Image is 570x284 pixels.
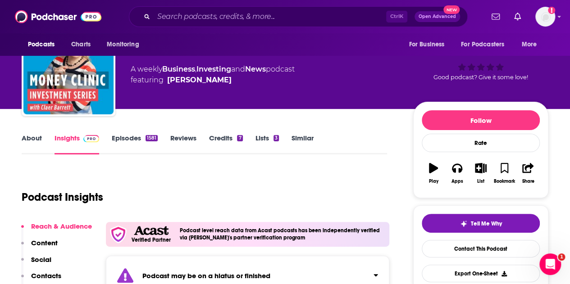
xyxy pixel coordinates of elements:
[413,31,548,86] div: verified Badge63Good podcast? Give it some love!
[558,253,565,261] span: 1
[167,75,232,86] a: Claer Barrett
[422,265,540,282] button: Export One-Sheet
[162,65,195,73] a: Business
[170,134,196,154] a: Reviews
[22,134,42,154] a: About
[471,220,502,227] span: Tell Me Why
[548,7,555,14] svg: Email not verified
[65,36,96,53] a: Charts
[31,255,51,264] p: Social
[422,134,540,152] div: Rate
[21,255,51,272] button: Social
[492,157,516,189] button: Bookmark
[231,65,245,73] span: and
[422,110,540,130] button: Follow
[154,9,386,24] input: Search podcasts, credits, & more...
[422,157,445,189] button: Play
[195,65,196,73] span: ,
[494,179,515,184] div: Bookmark
[451,179,463,184] div: Apps
[522,179,534,184] div: Share
[402,36,456,53] button: open menu
[522,38,537,51] span: More
[196,65,231,73] a: Investing
[419,14,456,19] span: Open Advanced
[22,36,66,53] button: open menu
[415,11,460,22] button: Open AdvancedNew
[274,135,279,141] div: 3
[131,75,295,86] span: featuring
[477,179,484,184] div: List
[292,134,314,154] a: Similar
[516,157,540,189] button: Share
[107,38,139,51] span: Monitoring
[409,38,444,51] span: For Business
[21,239,58,255] button: Content
[55,134,99,154] a: InsightsPodchaser Pro
[245,65,266,73] a: News
[31,222,92,230] p: Reach & Audience
[180,227,386,241] h4: Podcast level reach data from Acast podcasts has been independently verified via [PERSON_NAME]'s ...
[132,237,171,243] h5: Verified Partner
[455,36,517,53] button: open menu
[443,5,460,14] span: New
[112,134,158,154] a: Episodes1581
[31,271,61,280] p: Contacts
[386,11,407,23] span: Ctrl K
[535,7,555,27] button: Show profile menu
[31,239,58,247] p: Content
[209,134,242,154] a: Credits7
[461,38,504,51] span: For Podcasters
[146,135,158,141] div: 1581
[488,9,503,24] a: Show notifications dropdown
[535,7,555,27] img: User Profile
[515,36,548,53] button: open menu
[511,9,524,24] a: Show notifications dropdown
[21,222,92,239] button: Reach & Audience
[237,135,242,141] div: 7
[460,220,467,227] img: tell me why sparkle
[15,8,101,25] img: Podchaser - Follow, Share and Rate Podcasts
[445,157,469,189] button: Apps
[22,190,103,204] h1: Podcast Insights
[71,38,91,51] span: Charts
[422,240,540,257] a: Contact This Podcast
[134,226,168,235] img: Acast
[539,253,561,275] iframe: Intercom live chat
[535,7,555,27] span: Logged in as tgilbride
[433,74,528,81] span: Good podcast? Give it some love!
[429,179,438,184] div: Play
[469,157,492,189] button: List
[142,271,270,280] strong: Podcast may be on a hiatus or finished
[100,36,150,53] button: open menu
[28,38,55,51] span: Podcasts
[422,214,540,233] button: tell me why sparkleTell Me Why
[23,24,114,114] img: Money Clinic with Claer Barrett
[83,135,99,142] img: Podchaser Pro
[109,225,127,243] img: verfied icon
[131,64,295,86] div: A weekly podcast
[129,6,468,27] div: Search podcasts, credits, & more...
[255,134,279,154] a: Lists3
